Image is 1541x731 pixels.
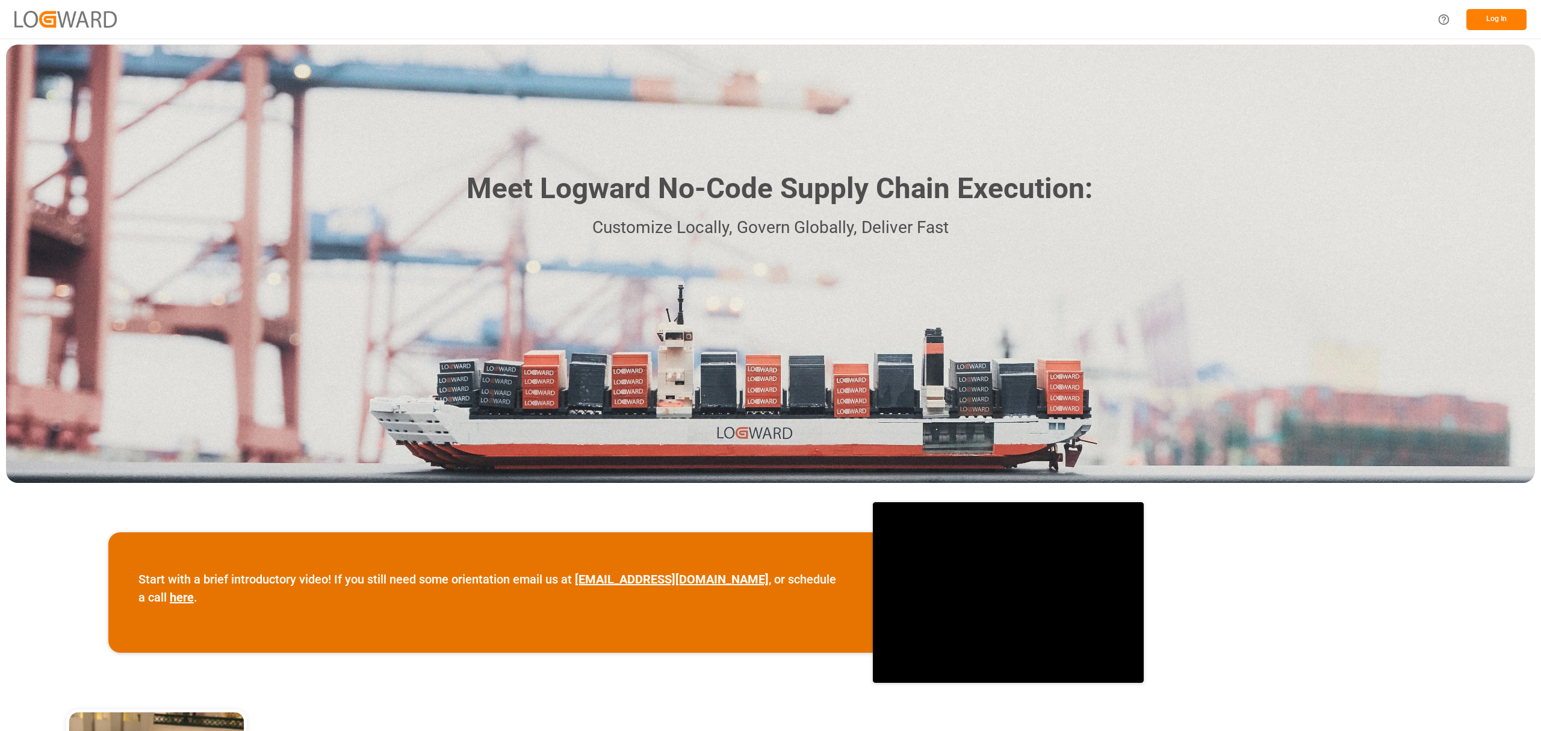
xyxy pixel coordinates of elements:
h1: Meet Logward No-Code Supply Chain Execution: [467,167,1093,210]
button: Log In [1466,9,1527,30]
button: Help Center [1430,6,1457,33]
p: Customize Locally, Govern Globally, Deliver Fast [448,214,1093,241]
img: Logward_new_orange.png [14,11,117,27]
a: here [170,590,194,605]
p: Start with a brief introductory video! If you still need some orientation email us at , or schedu... [138,570,843,606]
a: [EMAIL_ADDRESS][DOMAIN_NAME] [575,572,769,586]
